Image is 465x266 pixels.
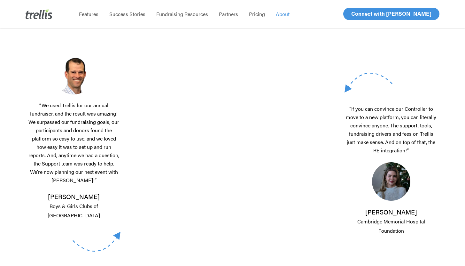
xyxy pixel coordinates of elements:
span: Fundraising Resources [156,10,208,18]
a: Pricing [244,11,270,17]
img: Screenshot-2025-03-18-at-2.39.01%E2%80%AFPM.png [55,56,93,94]
a: Features [74,11,104,17]
span: Cambridge Memorial Hospital Foundation [357,218,425,234]
img: Trellis [26,9,52,19]
a: About [270,11,295,17]
span: Pricing [249,10,265,18]
a: Partners [213,11,244,17]
a: Success Stories [104,11,151,17]
span: Partners [219,10,238,18]
span: Connect with [PERSON_NAME] [351,10,431,17]
a: Connect with [PERSON_NAME] [343,8,439,20]
span: About [276,10,290,18]
p: [PERSON_NAME] [27,192,121,220]
p: “We used Trellis for our annual fundraiser, and the result was amazing! We surpassed our fundrais... [27,101,121,192]
span: Boys & Girls Clubs of [GEOGRAPHIC_DATA] [48,202,100,219]
span: Features [79,10,98,18]
img: 1700858054423.jpeg [372,162,410,201]
span: Success Stories [109,10,145,18]
p: “If you can convince our Controller to move to a new platform, you can literally convince anyone.... [345,105,438,162]
a: Fundraising Resources [151,11,213,17]
p: [PERSON_NAME] [345,207,438,235]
